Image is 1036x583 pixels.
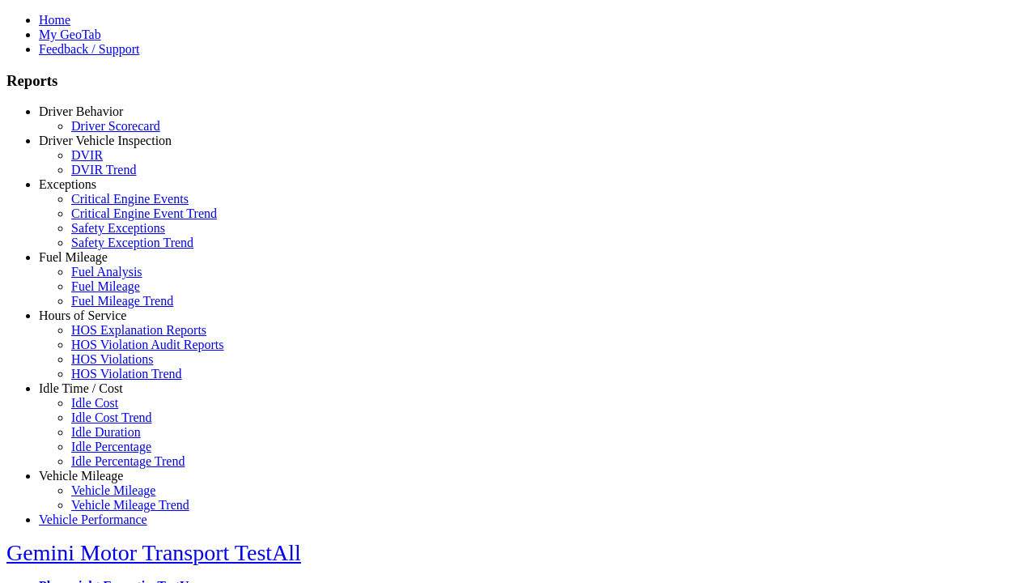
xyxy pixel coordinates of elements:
[71,323,206,337] a: HOS Explanation Reports
[39,469,123,483] a: Vehicle Mileage
[71,396,118,410] a: Idle Cost
[39,134,172,147] a: Driver Vehicle Inspection
[39,250,108,264] a: Fuel Mileage
[6,72,1030,90] h3: Reports
[71,206,217,220] a: Critical Engine Event Trend
[39,104,123,118] a: Driver Behavior
[71,367,182,381] a: HOS Violation Trend
[39,513,147,526] a: Vehicle Performance
[71,498,189,512] a: Vehicle Mileage Trend
[39,13,70,27] a: Home
[71,236,193,249] a: Safety Exception Trend
[71,454,185,468] a: Idle Percentage Trend
[6,540,301,565] a: Gemini Motor Transport TestAll
[71,338,224,351] a: HOS Violation Audit Reports
[71,352,153,366] a: HOS Violations
[71,163,136,177] a: DVIR Trend
[71,279,140,293] a: Fuel Mileage
[71,192,189,206] a: Critical Engine Events
[39,28,101,41] a: My GeoTab
[71,483,155,497] a: Vehicle Mileage
[71,221,165,235] a: Safety Exceptions
[39,309,126,322] a: Hours of Service
[71,119,160,133] a: Driver Scorecard
[71,411,152,424] a: Idle Cost Trend
[71,265,142,279] a: Fuel Analysis
[39,381,123,395] a: Idle Time / Cost
[39,42,139,56] a: Feedback / Support
[71,294,173,308] a: Fuel Mileage Trend
[71,425,141,439] a: Idle Duration
[71,148,103,162] a: DVIR
[39,177,96,191] a: Exceptions
[71,440,151,453] a: Idle Percentage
